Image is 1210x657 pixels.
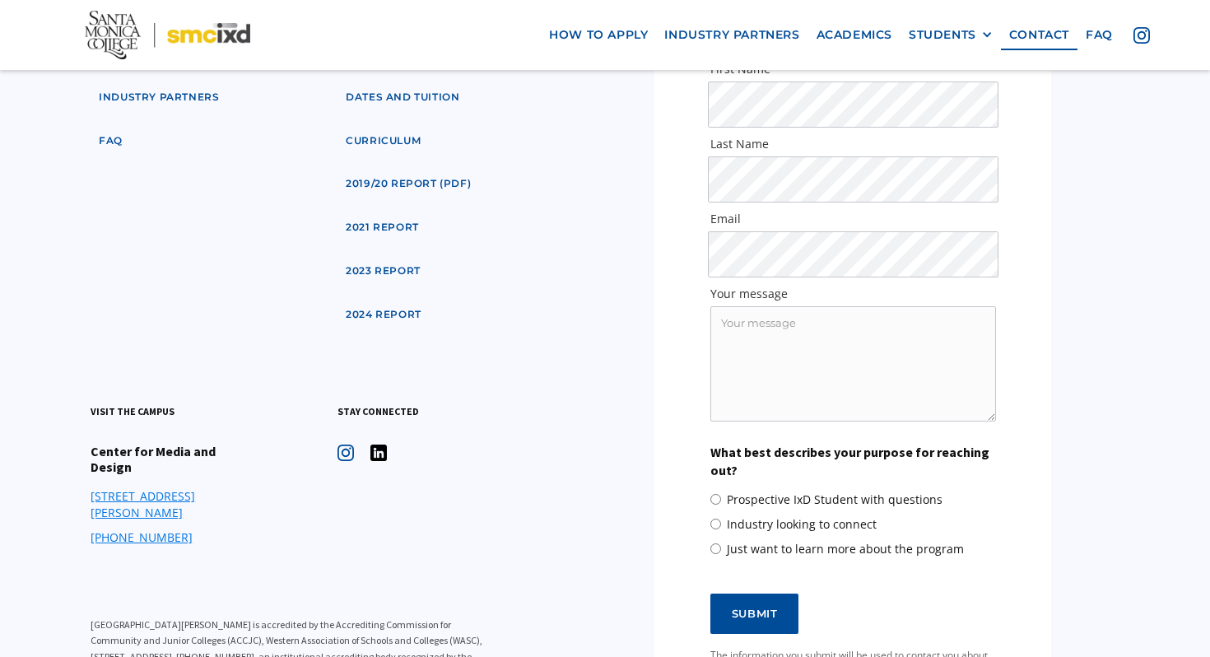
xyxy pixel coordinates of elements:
[337,445,354,461] img: icon - instagram
[710,494,721,505] input: Prospective IxD Student with questions
[656,20,807,50] a: industry partners
[909,28,993,42] div: STUDENTS
[727,492,942,508] span: Prospective IxD Student with questions
[370,445,387,461] img: icon - instagram
[337,82,468,113] a: dates and tuition
[909,28,976,42] div: STUDENTS
[710,594,799,635] input: Submit
[91,126,131,156] a: faq
[91,488,255,521] a: [STREET_ADDRESS][PERSON_NAME]
[337,126,429,156] a: curriculum
[1133,27,1150,44] img: icon - instagram
[710,286,996,302] label: Your message
[808,20,901,50] a: Academics
[710,443,996,480] label: What best describes your purpose for reaching out?
[91,529,193,546] a: [PHONE_NUMBER]
[337,403,419,419] h3: stay connected
[91,403,175,419] h3: visit the campus
[1077,20,1121,50] a: faq
[91,444,255,475] h4: Center for Media and Design
[1001,20,1077,50] a: contact
[337,300,430,330] a: 2024 Report
[710,136,996,152] label: Last Name
[727,541,964,557] span: Just want to learn more about the program
[337,256,429,287] a: 2023 Report
[710,519,721,529] input: Industry looking to connect
[710,211,996,227] label: Email
[727,516,877,533] span: Industry looking to connect
[710,543,721,554] input: Just want to learn more about the program
[337,212,427,243] a: 2021 Report
[337,169,479,199] a: 2019/20 Report (pdf)
[541,20,656,50] a: how to apply
[85,11,250,59] img: Santa Monica College - SMC IxD logo
[91,82,227,113] a: industry partners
